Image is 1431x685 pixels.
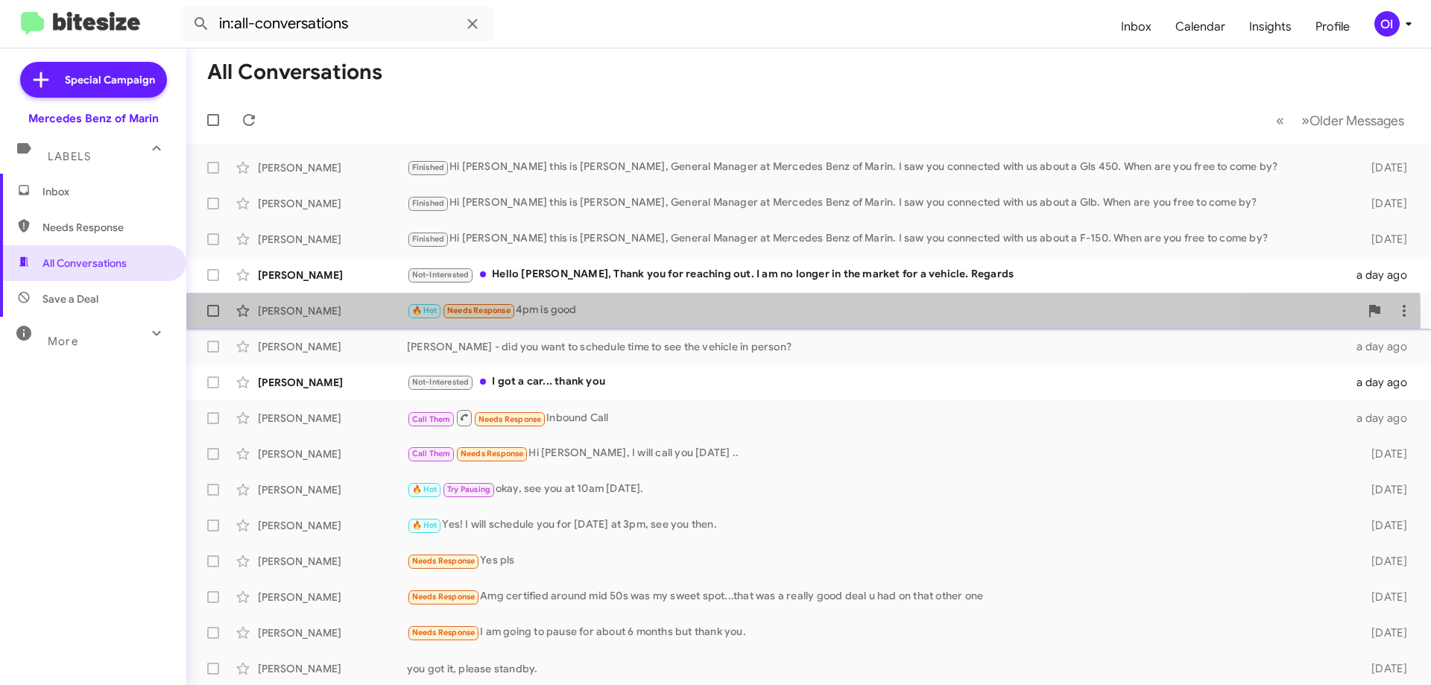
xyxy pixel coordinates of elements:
div: [DATE] [1348,196,1419,211]
a: Insights [1237,5,1304,48]
div: [PERSON_NAME] [258,339,407,354]
span: Needs Response [42,220,169,235]
span: 🔥 Hot [412,306,437,315]
div: [PERSON_NAME] [258,196,407,211]
span: Older Messages [1310,113,1404,129]
span: Needs Response [478,414,542,424]
div: [PERSON_NAME] [258,625,407,640]
div: [PERSON_NAME] [258,554,407,569]
span: « [1276,111,1284,130]
div: Hi [PERSON_NAME] this is [PERSON_NAME], General Manager at Mercedes Benz of Marin. I saw you conn... [407,159,1348,176]
div: [PERSON_NAME] [258,518,407,533]
div: OI [1374,11,1400,37]
span: All Conversations [42,256,127,271]
span: Labels [48,150,91,163]
span: Finished [412,234,445,244]
div: [DATE] [1348,232,1419,247]
div: [PERSON_NAME] [258,303,407,318]
a: Calendar [1163,5,1237,48]
button: Previous [1267,105,1293,136]
span: Not-Interested [412,377,470,387]
button: OI [1362,11,1415,37]
div: [DATE] [1348,160,1419,175]
div: [PERSON_NAME] - did you want to schedule time to see the vehicle in person? [407,339,1348,354]
div: Mercedes Benz of Marin [28,111,159,126]
span: Call Them [412,449,451,458]
span: » [1301,111,1310,130]
div: [DATE] [1348,482,1419,497]
span: Needs Response [461,449,524,458]
div: Inbound Call [407,408,1348,427]
div: [PERSON_NAME] [258,482,407,497]
div: I am going to pause for about 6 months but thank you. [407,624,1348,641]
span: Save a Deal [42,291,98,306]
div: a day ago [1348,268,1419,282]
div: [PERSON_NAME] [258,375,407,390]
div: [DATE] [1348,625,1419,640]
span: Try Pausing [447,484,490,494]
span: Needs Response [412,592,476,602]
div: a day ago [1348,411,1419,426]
span: Finished [412,198,445,208]
div: [PERSON_NAME] [258,590,407,604]
span: 🔥 Hot [412,520,437,530]
div: [DATE] [1348,554,1419,569]
span: Needs Response [447,306,511,315]
div: [PERSON_NAME] [258,268,407,282]
div: Amg certified around mid 50s was my sweet spot...that was a really good deal u had on that other one [407,588,1348,605]
span: Inbox [42,184,169,199]
a: Inbox [1109,5,1163,48]
span: Call Them [412,414,451,424]
nav: Page navigation example [1268,105,1413,136]
div: [PERSON_NAME] [258,160,407,175]
div: a day ago [1348,375,1419,390]
div: okay, see you at 10am [DATE]. [407,481,1348,498]
div: Hi [PERSON_NAME], I will call you [DATE] .. [407,445,1348,462]
div: 4pm is good [407,302,1359,319]
div: [DATE] [1348,446,1419,461]
div: [PERSON_NAME] [258,446,407,461]
span: Special Campaign [65,72,155,87]
span: 🔥 Hot [412,484,437,494]
button: Next [1292,105,1413,136]
div: I got a car... thank you [407,373,1348,391]
div: Hi [PERSON_NAME] this is [PERSON_NAME], General Manager at Mercedes Benz of Marin. I saw you conn... [407,195,1348,212]
div: Hello [PERSON_NAME], Thank you for reaching out. I am no longer in the market for a vehicle. Regards [407,266,1348,283]
div: you got it, please standby. [407,661,1348,676]
div: [PERSON_NAME] [258,661,407,676]
a: Profile [1304,5,1362,48]
span: Not-Interested [412,270,470,280]
div: Hi [PERSON_NAME] this is [PERSON_NAME], General Manager at Mercedes Benz of Marin. I saw you conn... [407,230,1348,247]
div: [PERSON_NAME] [258,411,407,426]
span: Finished [412,162,445,172]
input: Search [180,6,493,42]
h1: All Conversations [207,60,382,84]
span: Needs Response [412,556,476,566]
div: [DATE] [1348,518,1419,533]
div: [DATE] [1348,590,1419,604]
div: Yes pls [407,552,1348,569]
span: More [48,335,78,348]
span: Needs Response [412,628,476,637]
div: a day ago [1348,339,1419,354]
div: Yes! I will schedule you for [DATE] at 3pm, see you then. [407,517,1348,534]
a: Special Campaign [20,62,167,98]
div: [DATE] [1348,661,1419,676]
div: [PERSON_NAME] [258,232,407,247]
